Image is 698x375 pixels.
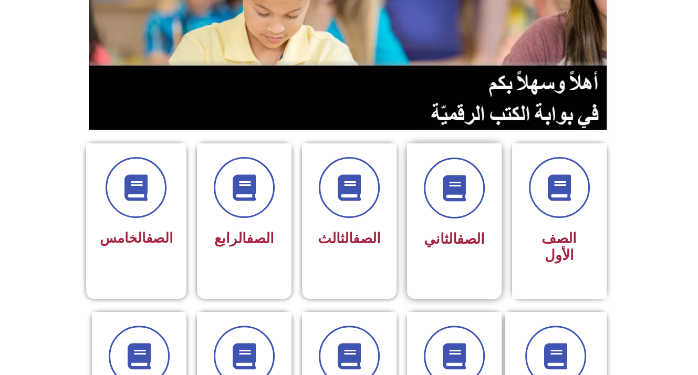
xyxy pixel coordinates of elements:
[541,230,577,264] span: الصف الأول
[353,230,381,247] a: الصف
[246,230,274,247] a: الصف
[318,230,381,247] span: الثالث
[457,231,485,247] a: الصف
[100,230,173,246] span: الخامس
[146,230,173,246] a: الصف
[214,230,274,247] span: الرابع
[424,231,485,247] span: الثاني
